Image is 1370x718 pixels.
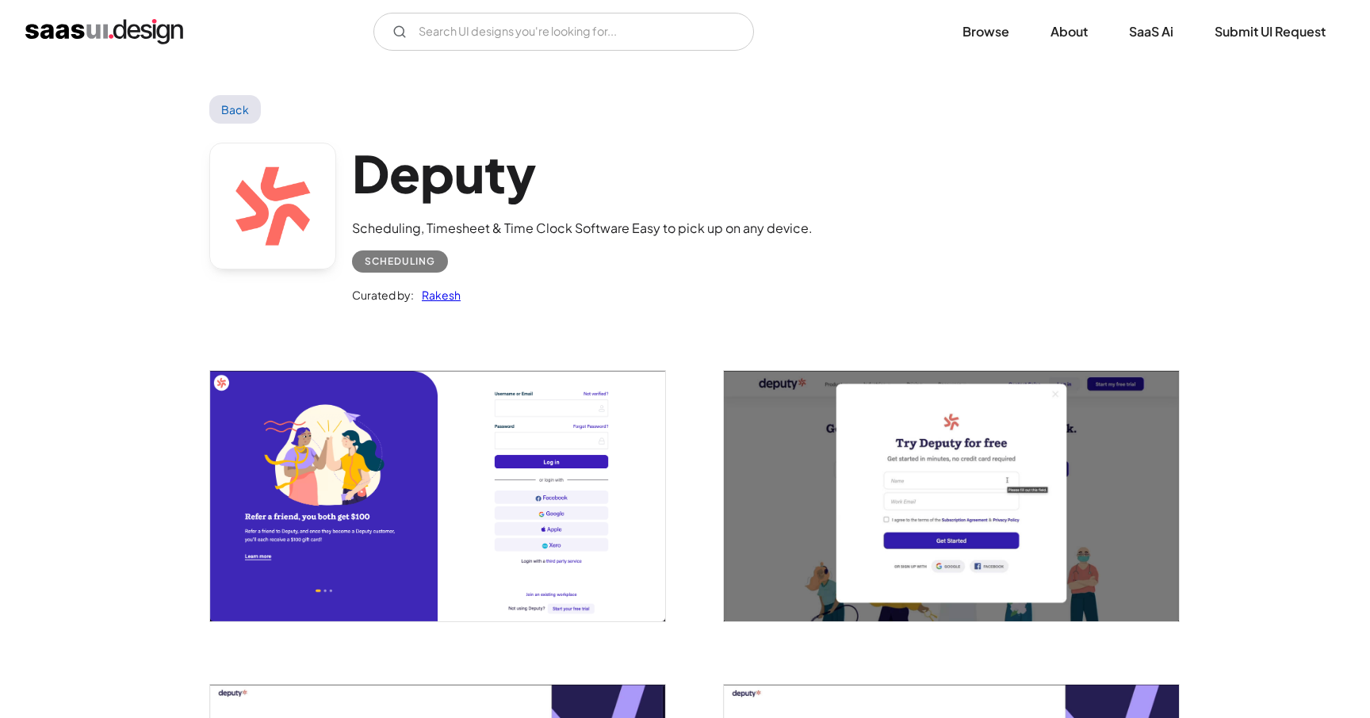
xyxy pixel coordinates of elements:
a: About [1031,14,1107,49]
a: Rakesh [414,285,461,304]
div: Curated by: [352,285,414,304]
a: open lightbox [724,371,1179,621]
h1: Deputy [352,143,813,204]
div: Scheduling, Timesheet & Time Clock Software Easy to pick up on any device. [352,219,813,238]
img: 629db43ef3d28fa046c7589e_Sign%20In.png [210,371,665,621]
a: Browse [943,14,1028,49]
a: open lightbox [210,371,665,621]
a: home [25,19,183,44]
img: 629db43e88674241b288772a_Get%20Started%20-%20Deputy%20Scheduling.jpg [724,371,1179,621]
form: Email Form [373,13,754,51]
a: Back [209,95,261,124]
div: Scheduling [365,252,435,271]
input: Search UI designs you're looking for... [373,13,754,51]
a: SaaS Ai [1110,14,1192,49]
a: Submit UI Request [1196,14,1345,49]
